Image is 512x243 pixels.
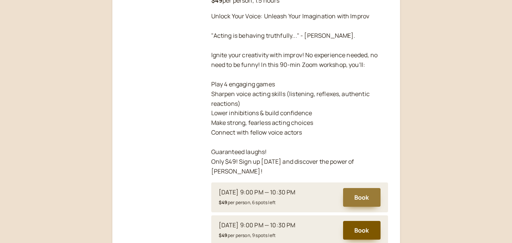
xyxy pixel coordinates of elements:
[343,221,381,240] button: Book
[219,221,296,230] div: [DATE] 9:00 PM — 10:30 PM
[219,188,296,197] div: [DATE] 9:00 PM — 10:30 PM
[211,12,388,176] p: Unlock Your Voice: Unleash Your Imagination with Improv "Acting is behaving truthfully..." - [PER...
[219,199,227,206] b: $49
[219,232,227,239] b: $49
[219,199,276,206] small: per person, 6 spots left
[219,232,276,239] small: per person, 9 spots left
[343,188,381,207] button: Book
